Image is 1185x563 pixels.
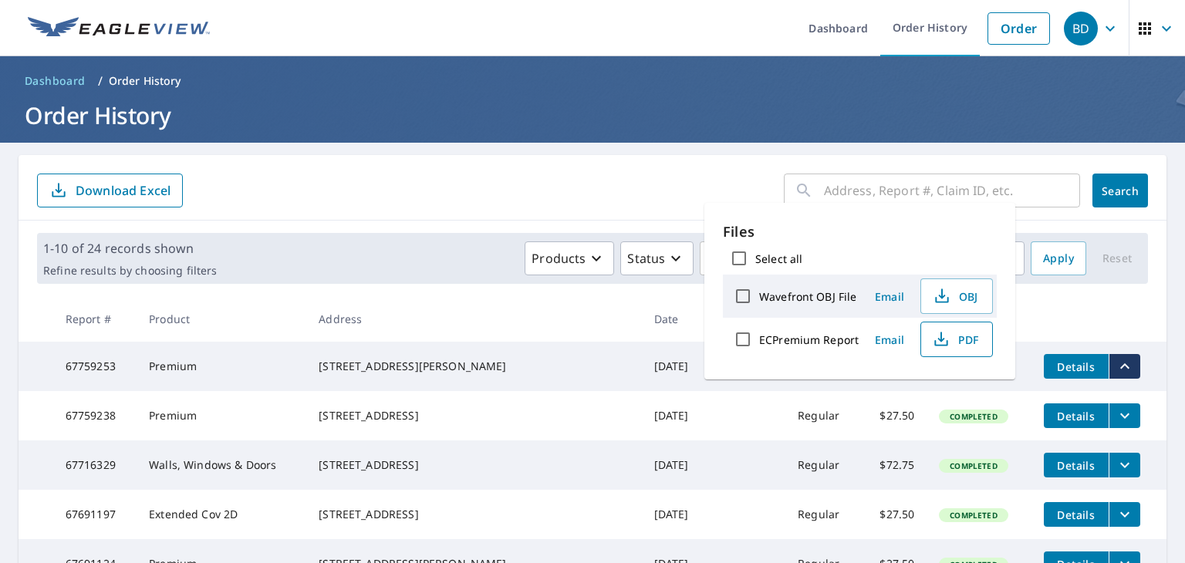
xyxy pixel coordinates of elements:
[930,330,980,349] span: PDF
[861,391,927,440] td: $27.50
[137,296,306,342] th: Product
[700,241,787,275] button: Orgs
[525,241,614,275] button: Products
[53,391,137,440] td: 67759238
[824,169,1080,212] input: Address, Report #, Claim ID, etc.
[759,289,856,304] label: Wavefront OBJ File
[755,251,802,266] label: Select all
[1043,249,1074,268] span: Apply
[319,457,629,473] div: [STREET_ADDRESS]
[759,332,859,347] label: ECPremium Report
[1109,403,1140,428] button: filesDropdownBtn-67759238
[109,73,181,89] p: Order History
[19,69,1166,93] nav: breadcrumb
[19,69,92,93] a: Dashboard
[28,17,210,40] img: EV Logo
[785,391,860,440] td: Regular
[920,322,993,357] button: PDF
[43,264,217,278] p: Refine results by choosing filters
[1105,184,1136,198] span: Search
[940,510,1006,521] span: Completed
[642,296,708,342] th: Date
[319,359,629,374] div: [STREET_ADDRESS][PERSON_NAME]
[1044,502,1109,527] button: detailsBtn-67691197
[98,72,103,90] li: /
[306,296,641,342] th: Address
[1053,507,1099,522] span: Details
[137,490,306,539] td: Extended Cov 2D
[930,287,980,305] span: OBJ
[861,490,927,539] td: $27.50
[532,249,586,268] p: Products
[642,490,708,539] td: [DATE]
[861,440,927,490] td: $72.75
[865,285,914,308] button: Email
[1092,174,1148,207] button: Search
[53,342,137,391] td: 67759253
[1109,354,1140,379] button: filesDropdownBtn-67759253
[940,460,1006,471] span: Completed
[865,328,914,352] button: Email
[940,411,1006,422] span: Completed
[785,490,860,539] td: Regular
[1053,458,1099,473] span: Details
[1031,241,1086,275] button: Apply
[43,239,217,258] p: 1-10 of 24 records shown
[642,440,708,490] td: [DATE]
[319,408,629,423] div: [STREET_ADDRESS]
[25,73,86,89] span: Dashboard
[53,440,137,490] td: 67716329
[620,241,694,275] button: Status
[53,296,137,342] th: Report #
[319,507,629,522] div: [STREET_ADDRESS]
[1053,409,1099,423] span: Details
[627,249,665,268] p: Status
[76,182,170,199] p: Download Excel
[920,278,993,314] button: OBJ
[1109,453,1140,477] button: filesDropdownBtn-67716329
[1044,403,1109,428] button: detailsBtn-67759238
[137,391,306,440] td: Premium
[1044,453,1109,477] button: detailsBtn-67716329
[1064,12,1098,46] div: BD
[642,391,708,440] td: [DATE]
[642,342,708,391] td: [DATE]
[1053,359,1099,374] span: Details
[1109,502,1140,527] button: filesDropdownBtn-67691197
[871,332,908,347] span: Email
[19,99,1166,131] h1: Order History
[871,289,908,304] span: Email
[785,440,860,490] td: Regular
[137,342,306,391] td: Premium
[53,490,137,539] td: 67691197
[1044,354,1109,379] button: detailsBtn-67759253
[987,12,1050,45] a: Order
[723,221,997,242] p: Files
[137,440,306,490] td: Walls, Windows & Doors
[37,174,183,207] button: Download Excel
